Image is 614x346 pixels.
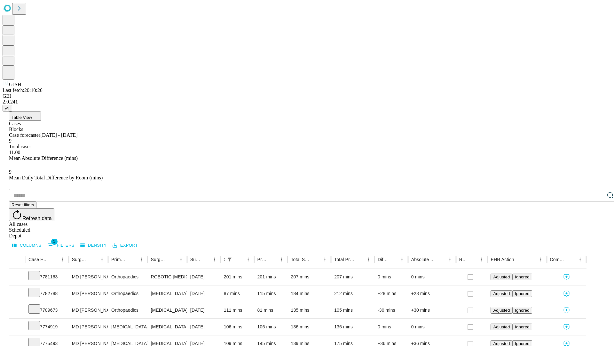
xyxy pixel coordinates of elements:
[512,274,532,280] button: Ignored
[190,285,217,302] div: [DATE]
[210,255,219,264] button: Menu
[28,269,66,285] div: 7781163
[151,319,184,335] div: [MEDICAL_DATA]
[311,255,320,264] button: Sort
[224,269,251,285] div: 201 mins
[291,257,311,262] div: Total Scheduled Duration
[491,257,514,262] div: EHR Action
[515,325,529,329] span: Ignored
[291,285,328,302] div: 184 mins
[46,240,76,251] button: Show filters
[364,255,373,264] button: Menu
[378,285,405,302] div: +28 mins
[28,319,66,335] div: 7774919
[72,257,88,262] div: Surgeon Name
[72,319,105,335] div: MD [PERSON_NAME] E Md
[493,325,510,329] span: Adjusted
[190,319,217,335] div: [DATE]
[9,155,78,161] span: Mean Absolute Difference (mins)
[576,255,585,264] button: Menu
[445,255,454,264] button: Menu
[28,257,49,262] div: Case Epic Id
[493,341,510,346] span: Adjusted
[378,257,388,262] div: Difference
[378,302,405,318] div: -30 mins
[22,216,52,221] span: Refresh data
[5,106,10,111] span: @
[257,269,285,285] div: 201 mins
[257,302,285,318] div: 81 mins
[515,291,529,296] span: Ignored
[491,290,512,297] button: Adjusted
[151,302,184,318] div: [MEDICAL_DATA] WITH [MEDICAL_DATA] REPAIR
[468,255,477,264] button: Sort
[411,269,453,285] div: 0 mins
[9,175,103,180] span: Mean Daily Total Difference by Room (mins)
[72,302,105,318] div: MD [PERSON_NAME] [PERSON_NAME] Md
[512,324,532,330] button: Ignored
[12,288,22,300] button: Expand
[512,290,532,297] button: Ignored
[224,257,224,262] div: Scheduled In Room Duration
[378,269,405,285] div: 0 mins
[111,319,144,335] div: [MEDICAL_DATA]
[151,285,184,302] div: [MEDICAL_DATA] [MEDICAL_DATA]
[268,255,277,264] button: Sort
[51,238,58,245] span: 1
[493,291,510,296] span: Adjusted
[515,308,529,313] span: Ignored
[491,307,512,314] button: Adjusted
[411,285,453,302] div: +28 mins
[9,169,12,175] span: 9
[411,319,453,335] div: 0 mins
[567,255,576,264] button: Sort
[9,144,31,149] span: Total cases
[11,241,43,251] button: Select columns
[190,269,217,285] div: [DATE]
[9,82,21,87] span: GJSH
[111,257,127,262] div: Primary Service
[291,319,328,335] div: 136 mins
[168,255,177,264] button: Sort
[79,241,108,251] button: Density
[378,319,405,335] div: 0 mins
[3,99,611,105] div: 2.0.241
[291,269,328,285] div: 207 mins
[12,272,22,283] button: Expand
[177,255,185,264] button: Menu
[58,255,67,264] button: Menu
[9,150,20,155] span: 11.00
[9,132,40,138] span: Case forecaster
[334,257,354,262] div: Total Predicted Duration
[493,308,510,313] span: Adjusted
[3,87,43,93] span: Last fetch: 20:10:26
[151,269,184,285] div: ROBOTIC [MEDICAL_DATA] KNEE TOTAL
[190,302,217,318] div: [DATE]
[128,255,137,264] button: Sort
[224,302,251,318] div: 111 mins
[12,322,22,333] button: Expand
[72,269,105,285] div: MD [PERSON_NAME] [PERSON_NAME] Md
[515,341,529,346] span: Ignored
[28,285,66,302] div: 7782788
[225,255,234,264] button: Show filters
[536,255,545,264] button: Menu
[9,111,41,121] button: Table View
[111,269,144,285] div: Orthopaedics
[493,275,510,279] span: Adjusted
[355,255,364,264] button: Sort
[477,255,486,264] button: Menu
[3,105,12,111] button: @
[515,275,529,279] span: Ignored
[9,138,12,144] span: 9
[111,241,139,251] button: Export
[224,319,251,335] div: 106 mins
[151,257,167,262] div: Surgery Name
[9,208,54,221] button: Refresh data
[3,93,611,99] div: GEI
[411,257,436,262] div: Absolute Difference
[459,257,468,262] div: Resolved in EHR
[291,302,328,318] div: 135 mins
[320,255,329,264] button: Menu
[334,285,371,302] div: 212 mins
